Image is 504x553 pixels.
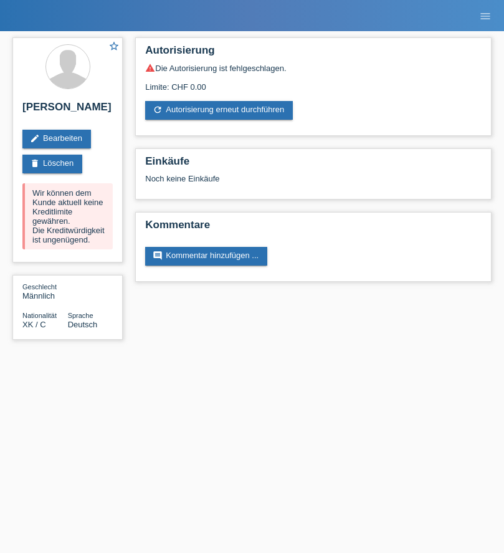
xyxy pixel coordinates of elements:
i: refresh [153,105,163,115]
i: edit [30,133,40,143]
span: Kosovo / C / 16.04.2016 [22,320,46,329]
span: Deutsch [68,320,98,329]
i: star_border [108,41,120,52]
i: delete [30,158,40,168]
a: refreshAutorisierung erneut durchführen [145,101,293,120]
h2: Autorisierung [145,44,482,63]
div: Männlich [22,282,68,301]
a: commentKommentar hinzufügen ... [145,247,267,266]
h2: Einkäufe [145,155,482,174]
a: deleteLöschen [22,155,82,173]
span: Nationalität [22,312,57,319]
div: Noch keine Einkäufe [145,174,482,193]
a: menu [473,12,498,19]
div: Die Autorisierung ist fehlgeschlagen. [145,63,482,73]
div: Limite: CHF 0.00 [145,73,482,92]
h2: Kommentare [145,219,482,238]
i: warning [145,63,155,73]
h2: [PERSON_NAME] [22,101,113,120]
div: Wir können dem Kunde aktuell keine Kreditlimite gewähren. Die Kreditwürdigkeit ist ungenügend. [22,183,113,249]
span: Geschlecht [22,283,57,291]
a: editBearbeiten [22,130,91,148]
i: menu [479,10,492,22]
span: Sprache [68,312,93,319]
i: comment [153,251,163,261]
a: star_border [108,41,120,54]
